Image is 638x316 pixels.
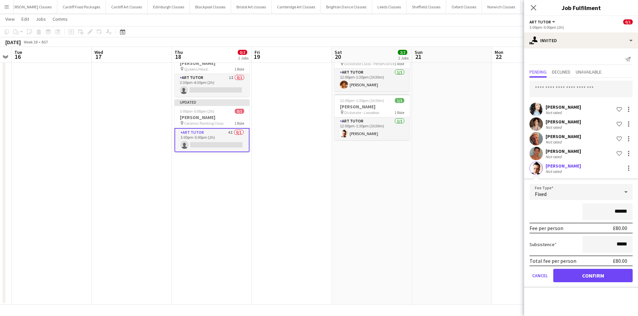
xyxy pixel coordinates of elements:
[529,19,551,24] span: Art Tutor
[33,15,49,23] a: Jobs
[623,19,633,24] span: 0/1
[22,39,39,44] span: Week 38
[414,53,423,61] span: 21
[50,15,70,23] a: Comms
[3,15,17,23] a: View
[14,49,22,55] span: Tue
[4,0,57,13] button: [PERSON_NAME] Classes
[335,117,410,140] app-card-role: Art Tutor1/112:00pm-1:30pm (1h30m)[PERSON_NAME]
[321,0,372,13] button: Brighton Dance Classes
[231,0,272,13] button: Bristol Art classes
[524,3,638,12] h3: Job Fulfilment
[93,53,103,61] span: 17
[42,39,48,44] div: BST
[535,191,547,197] span: Fixed
[174,114,250,120] h3: [PERSON_NAME]
[234,67,244,72] span: 1 Role
[395,61,404,66] span: 1 Role
[174,74,250,97] app-card-role: Art Tutor1I0/12:30pm-4:30pm (2h)
[174,49,183,55] span: Thu
[94,49,103,55] span: Wed
[529,25,633,30] div: 3:00pm-5:00pm (2h)
[529,269,551,282] button: Cancel
[524,32,638,48] div: Invited
[238,50,247,55] span: 0/2
[335,45,410,91] app-job-card: 12:00pm-1:30pm (1h30m)1/1[PERSON_NAME] Dickorate Class - Perservance1 RoleArt Tutor1/112:00pm-1:3...
[546,148,581,154] div: [PERSON_NAME]
[495,49,503,55] span: Mon
[552,70,570,74] span: Declined
[190,0,231,13] button: Blackpool Classes
[344,110,379,115] span: Dickorate - Loosebox
[148,0,190,13] button: Edinburgh Classes
[344,61,395,66] span: Dickorate Class - Perservance
[529,257,576,264] div: Total fee per person
[36,16,46,22] span: Jobs
[546,139,563,144] div: Not rated
[529,19,556,24] button: Art Tutor
[546,169,563,174] div: Not rated
[529,225,563,231] div: Fee per person
[335,94,410,140] app-job-card: 12:00pm-1:30pm (1h30m)1/1[PERSON_NAME] Dickorate - Loosebox1 RoleArt Tutor1/112:00pm-1:30pm (1h30...
[398,50,407,55] span: 2/2
[334,53,342,61] span: 20
[234,121,244,126] span: 1 Role
[5,39,21,45] div: [DATE]
[53,16,68,22] span: Comms
[174,60,250,66] h3: [PERSON_NAME]
[19,15,32,23] a: Edit
[57,0,106,13] button: Cardiff Food Packages
[255,49,260,55] span: Fri
[335,49,342,55] span: Sat
[546,110,563,115] div: Not rated
[340,98,384,103] span: 12:00pm-1:30pm (1h30m)
[21,16,29,22] span: Edit
[372,0,407,13] button: Leeds Classes
[529,70,547,74] span: Pending
[546,154,563,159] div: Not rated
[546,125,563,130] div: Not rated
[613,225,627,231] div: £80.00
[106,0,148,13] button: Cardiff Art Classes
[546,133,581,139] div: [PERSON_NAME]
[272,0,321,13] button: Cambridge Art Classes
[529,241,557,247] label: Subsistence
[254,53,260,61] span: 19
[546,119,581,125] div: [PERSON_NAME]
[5,16,15,22] span: View
[335,69,410,91] app-card-role: Art Tutor1/112:00pm-1:30pm (1h30m)[PERSON_NAME]
[553,269,633,282] button: Confirm
[13,53,22,61] span: 16
[395,110,404,115] span: 1 Role
[546,104,581,110] div: [PERSON_NAME]
[174,128,250,152] app-card-role: Art Tutor4I0/13:00pm-5:00pm (2h)
[235,109,244,114] span: 0/1
[184,121,223,126] span: Ceramic Painting Class
[335,104,410,110] h3: [PERSON_NAME]
[415,49,423,55] span: Sun
[482,0,521,13] button: Norwich Classes
[173,53,183,61] span: 18
[407,0,446,13] button: Sheffield Classes
[184,67,208,72] span: Queens Head
[174,99,250,152] app-job-card: Updated3:00pm-5:00pm (2h)0/1[PERSON_NAME] Ceramic Painting Class1 RoleArt Tutor4I0/13:00pm-5:00pm...
[546,163,581,169] div: [PERSON_NAME]
[398,56,409,61] div: 2 Jobs
[238,56,249,61] div: 2 Jobs
[180,109,214,114] span: 3:00pm-5:00pm (2h)
[395,98,404,103] span: 1/1
[613,257,627,264] div: £80.00
[174,99,250,105] div: Updated
[494,53,503,61] span: 22
[576,70,601,74] span: Unavailable
[521,0,559,13] button: Bath Art Classes
[446,0,482,13] button: Oxford Classes
[174,45,250,97] app-job-card: Updated2:30pm-4:30pm (2h)0/1[PERSON_NAME] Queens Head1 RoleArt Tutor1I0/12:30pm-4:30pm (2h)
